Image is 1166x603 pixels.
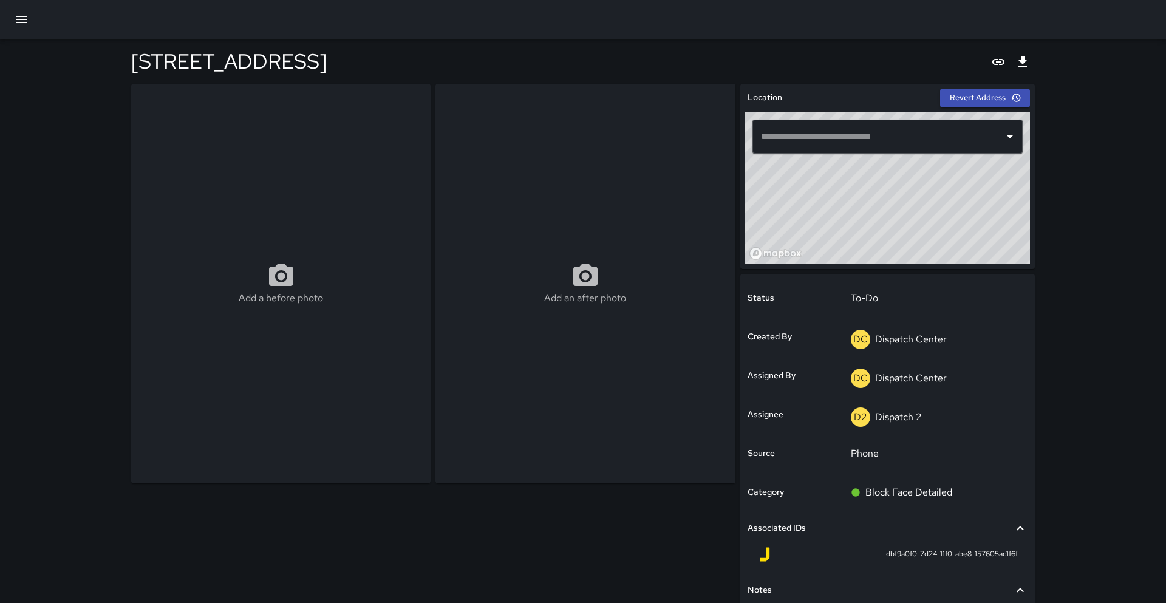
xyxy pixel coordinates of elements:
p: Add an after photo [544,291,626,305]
p: Dispatch Center [875,333,947,346]
button: Export [1011,50,1035,74]
p: DC [853,371,868,386]
h6: Assigned By [748,369,796,383]
span: dbf9a0f0-7d24-11f0-abe8-157605ac1f6f [886,548,1018,560]
button: Revert Address [940,89,1030,107]
p: Block Face Detailed [865,485,952,500]
p: Phone [851,446,1019,461]
button: Open [1001,128,1018,145]
h6: Notes [748,584,772,597]
p: Dispatch Center [875,372,947,384]
h6: Source [748,447,775,460]
p: DC [853,332,868,347]
p: D2 [854,410,867,424]
div: Associated IDs [748,514,1028,542]
h6: Created By [748,330,792,344]
p: Add a before photo [239,291,323,305]
h6: Assignee [748,408,783,421]
h4: [STREET_ADDRESS] [131,49,327,74]
button: Copy link [986,50,1011,74]
h6: Location [748,91,782,104]
p: Dispatch 2 [875,411,922,423]
h6: Category [748,486,784,499]
h6: Status [748,291,774,305]
p: To-Do [851,291,1019,305]
h6: Associated IDs [748,522,806,535]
